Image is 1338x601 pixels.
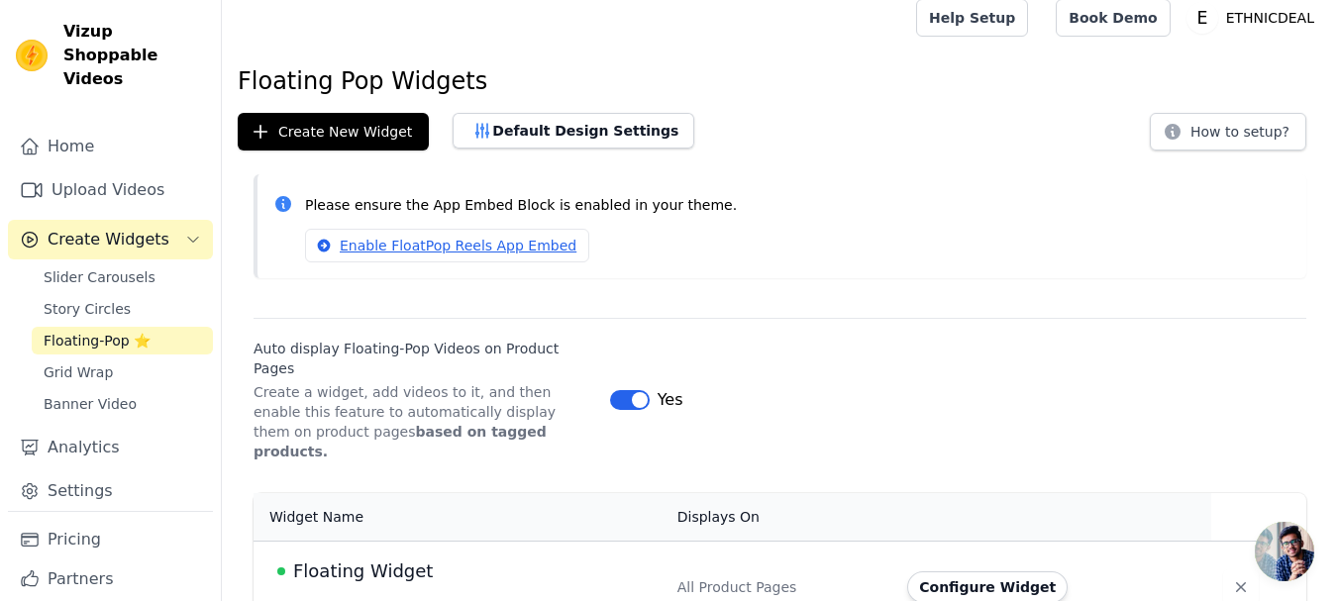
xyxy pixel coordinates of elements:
[8,520,213,559] a: Pricing
[8,428,213,467] a: Analytics
[1196,8,1207,28] text: E
[666,493,895,542] th: Displays On
[238,65,1322,97] h1: Floating Pop Widgets
[238,113,429,150] button: Create New Widget
[44,267,155,287] span: Slider Carousels
[44,362,113,382] span: Grid Wrap
[254,424,547,459] strong: based on tagged products.
[1150,113,1306,150] button: How to setup?
[32,295,213,323] a: Story Circles
[8,170,213,210] a: Upload Videos
[1150,127,1306,146] a: How to setup?
[44,299,131,319] span: Story Circles
[254,493,666,542] th: Widget Name
[8,471,213,511] a: Settings
[453,113,694,149] button: Default Design Settings
[32,358,213,386] a: Grid Wrap
[677,577,883,597] div: All Product Pages
[277,567,285,575] span: Live Published
[610,388,683,412] button: Yes
[658,388,683,412] span: Yes
[16,40,48,71] img: Vizup
[63,20,205,91] span: Vizup Shoppable Videos
[305,229,589,262] a: Enable FloatPop Reels App Embed
[254,339,594,378] label: Auto display Floating-Pop Videos on Product Pages
[8,127,213,166] a: Home
[8,220,213,259] button: Create Widgets
[8,559,213,599] a: Partners
[254,382,594,461] p: Create a widget, add videos to it, and then enable this feature to automatically display them on ...
[1255,522,1314,581] div: Open chat
[44,394,137,414] span: Banner Video
[293,557,433,585] span: Floating Widget
[32,390,213,418] a: Banner Video
[44,331,151,351] span: Floating-Pop ⭐
[48,228,169,251] span: Create Widgets
[32,263,213,291] a: Slider Carousels
[32,327,213,354] a: Floating-Pop ⭐
[305,194,1290,217] p: Please ensure the App Embed Block is enabled in your theme.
